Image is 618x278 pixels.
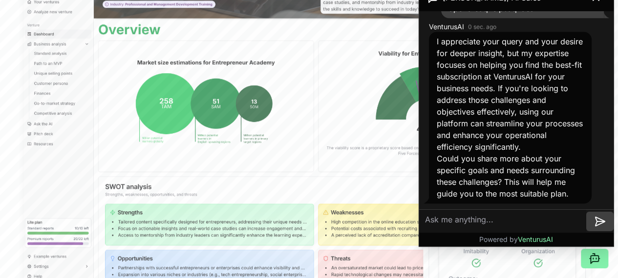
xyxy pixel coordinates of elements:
p: I appreciate your query and your desire for deeper insight, but my expertise focuses on helping y... [437,36,584,153]
p: Powered by [479,235,553,244]
time: 0 sec. ago [468,23,496,31]
p: Could you share more about your specific goals and needs surrounding these challenges? This will ... [437,153,584,199]
span: VenturusAI [429,22,464,32]
span: VenturusAI [518,235,553,243]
